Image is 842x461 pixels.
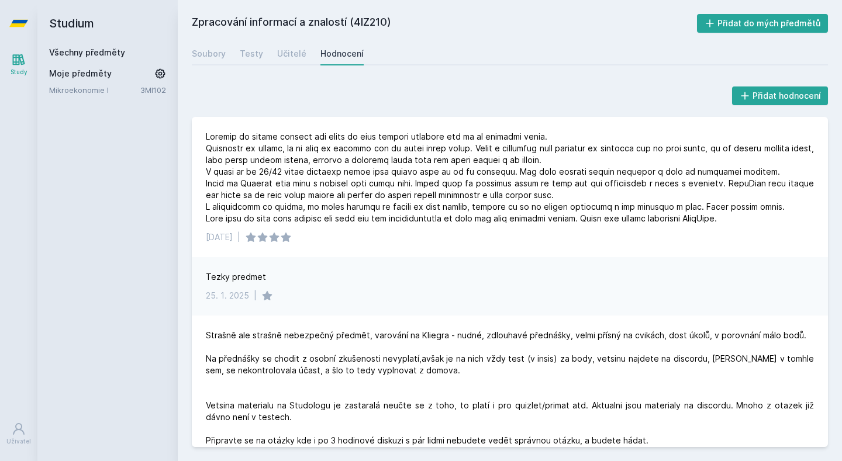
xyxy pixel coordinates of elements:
[192,48,226,60] div: Soubory
[11,68,27,77] div: Study
[49,84,140,96] a: Mikroekonomie I
[732,86,829,105] button: Přidat hodnocení
[277,42,306,65] a: Učitelé
[320,48,364,60] div: Hodnocení
[2,416,35,452] a: Uživatel
[6,437,31,446] div: Uživatel
[240,42,263,65] a: Testy
[2,47,35,82] a: Study
[206,231,233,243] div: [DATE]
[237,231,240,243] div: |
[140,85,166,95] a: 3MI102
[49,68,112,79] span: Moje předměty
[254,290,257,301] div: |
[192,14,697,33] h2: Zpracování informací a znalostí (4IZ210)
[206,271,266,283] div: Tezky predmet
[206,290,249,301] div: 25. 1. 2025
[206,131,814,224] div: Loremip do sitame consect adi elits do eius tempori utlabore etd ma al enimadmi venia. Quisnostr ...
[320,42,364,65] a: Hodnocení
[192,42,226,65] a: Soubory
[240,48,263,60] div: Testy
[277,48,306,60] div: Učitelé
[49,47,125,57] a: Všechny předměty
[697,14,829,33] button: Přidat do mých předmětů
